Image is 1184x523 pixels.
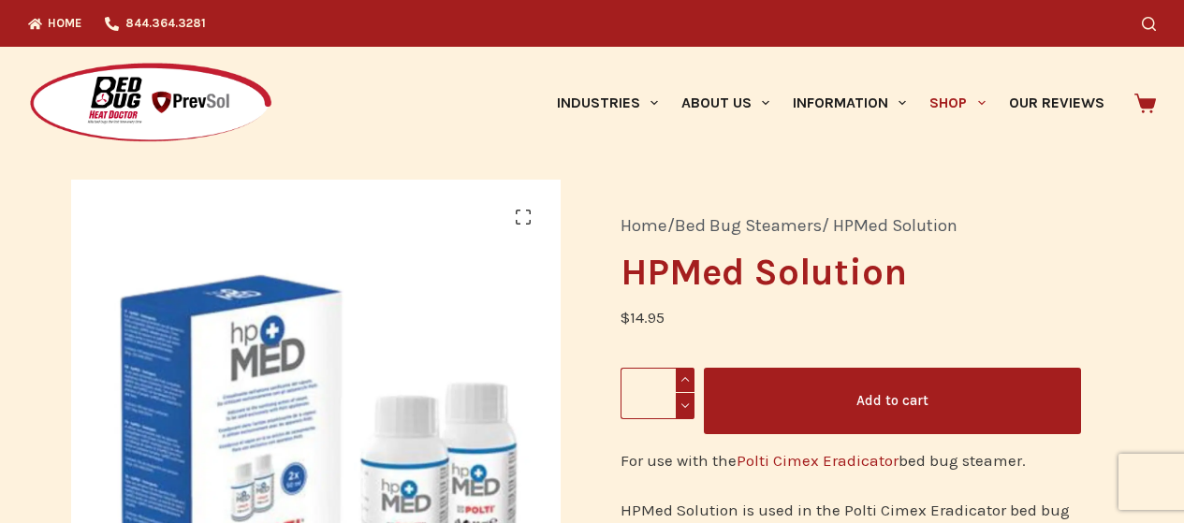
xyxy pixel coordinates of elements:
[1142,17,1156,31] button: Search
[621,308,630,327] span: $
[669,47,781,159] a: About Us
[621,211,1081,240] nav: Breadcrumb
[675,215,822,236] a: Bed Bug Steamers
[71,414,561,432] a: HPMed Solution for use with Polti Cimex Eradicator
[997,47,1116,159] a: Our Reviews
[704,368,1081,434] button: Add to cart
[545,47,1116,159] nav: Primary
[918,47,997,159] a: Shop
[737,451,899,470] a: Polti Cimex Eradicator
[621,308,665,327] bdi: 14.95
[621,254,1081,291] h1: HPMed Solution
[621,447,1081,473] p: For use with the bed bug steamer.
[28,62,273,145] img: Prevsol/Bed Bug Heat Doctor
[621,368,694,419] input: Product quantity
[782,47,918,159] a: Information
[545,47,669,159] a: Industries
[621,215,667,236] a: Home
[504,198,542,236] a: View full-screen image gallery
